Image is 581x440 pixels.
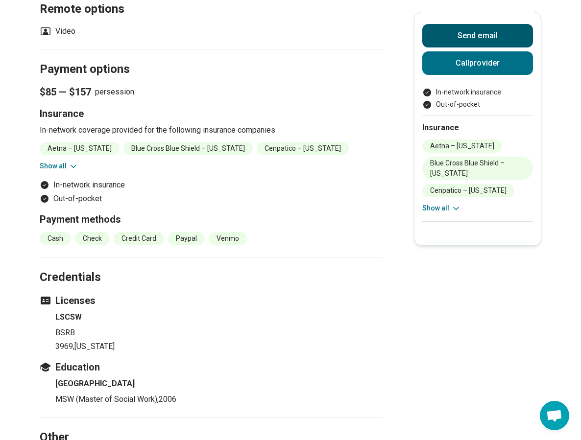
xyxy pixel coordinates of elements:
[40,179,383,205] ul: Payment options
[422,184,514,197] li: Cenpatico – [US_STATE]
[40,294,383,307] h3: Licenses
[209,232,247,245] li: Venmo
[55,311,383,323] h4: LSCSW
[40,107,383,120] h3: Insurance
[40,161,78,171] button: Show all
[75,232,110,245] li: Check
[422,157,533,180] li: Blue Cross Blue Shield – [US_STATE]
[114,232,164,245] li: Credit Card
[40,142,120,155] li: Aetna – [US_STATE]
[55,341,383,352] p: 3969
[73,342,115,351] span: , [US_STATE]
[540,401,569,430] div: Open chat
[40,85,383,99] p: per session
[123,142,253,155] li: Blue Cross Blue Shield – [US_STATE]
[422,51,533,75] button: Callprovider
[55,378,383,390] h4: [GEOGRAPHIC_DATA]
[422,99,533,110] li: Out-of-pocket
[40,38,383,78] h2: Payment options
[55,394,383,405] p: MSW (Master of Social Work) , 2006
[40,212,383,226] h3: Payment methods
[422,24,533,47] button: Send email
[40,25,75,37] li: Video
[422,203,461,213] button: Show all
[40,193,383,205] li: Out-of-pocket
[40,360,383,374] h3: Education
[40,232,71,245] li: Cash
[40,124,383,136] p: In-network coverage provided for the following insurance companies
[40,179,383,191] li: In-network insurance
[40,85,91,99] span: $85 — $157
[168,232,205,245] li: Paypal
[422,122,533,134] h2: Insurance
[40,246,383,286] h2: Credentials
[257,142,349,155] li: Cenpatico – [US_STATE]
[422,139,502,153] li: Aetna – [US_STATE]
[55,327,383,339] p: BSRB
[422,87,533,97] li: In-network insurance
[422,87,533,110] ul: Payment options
